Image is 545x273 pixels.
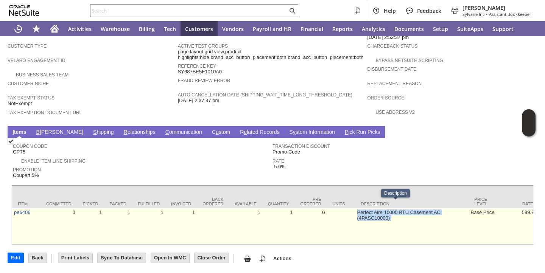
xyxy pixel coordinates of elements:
span: Billing [139,25,155,33]
span: Vendors [222,25,244,33]
a: Custom [210,129,232,136]
span: Warehouse [101,25,130,33]
span: Analytics [362,25,385,33]
img: print.svg [243,254,252,263]
td: 0 [40,208,77,245]
div: Quantity [268,202,289,206]
span: Activities [68,25,92,33]
a: Actions [270,256,294,261]
td: 1 [165,208,197,245]
input: Back [29,253,47,263]
td: 1 [132,208,165,245]
a: Financial [296,21,328,36]
span: [DATE] 2:52:37 pm [367,34,409,40]
div: Description [361,202,463,206]
div: Units [333,202,350,206]
a: Velaro Engagement ID [8,58,65,63]
span: Promo Code [272,149,300,155]
td: Base Price [469,208,497,245]
a: Promotion [13,167,41,172]
a: Replacement reason [367,81,422,86]
span: Coupert 5% [13,172,39,178]
img: Checked [8,138,14,144]
a: Auto Cancellation Date (shipping_wait_time_long_threshold_date) [178,92,352,98]
div: Committed [46,202,72,206]
span: e [244,129,247,135]
a: Billing [134,21,159,36]
a: Reference Key [178,64,216,69]
a: Bypass NetSuite Scripting [375,58,443,63]
a: Related Records [238,129,281,136]
a: Disbursement Date [367,67,416,72]
span: NotExempt [8,101,32,107]
span: Setup [433,25,448,33]
span: I [12,129,14,135]
a: Pick Run Picks [343,129,382,136]
a: SuiteApps [453,21,488,36]
span: SY687BE5F1010A0 [178,69,222,75]
a: Tax Exemption Document URL [8,110,82,115]
a: Reports [328,21,357,36]
span: -5.0% [272,164,285,170]
span: Support [492,25,514,33]
input: Edit [8,253,23,263]
a: Communication [163,129,204,136]
a: System Information [287,129,337,136]
svg: Shortcuts [32,24,41,33]
div: Invoiced [171,202,191,206]
a: Setup [428,21,453,36]
a: Shipping [91,129,116,136]
iframe: Click here to launch Oracle Guided Learning Help Panel [522,109,536,136]
input: Search [90,6,288,15]
span: Reports [332,25,353,33]
div: Back Ordered [202,197,223,206]
a: Tech [159,21,181,36]
div: Rate [503,202,533,206]
svg: Home [50,24,59,33]
span: Payroll and HR [253,25,291,33]
a: Recent Records [9,21,27,36]
div: Price Level [475,197,492,206]
a: Items [11,129,28,136]
div: Fulfilled [138,202,160,206]
input: Open In WMC [151,253,189,263]
a: Vendors [218,21,248,36]
a: Business Sales Team [16,72,69,78]
span: Assistant Bookkeeper [489,11,531,17]
a: Chargeback Status [367,43,417,49]
span: Tech [164,25,176,33]
a: B[PERSON_NAME] [34,129,85,136]
div: Description [384,191,407,196]
td: 0 [295,208,327,245]
a: Tax Exempt Status [8,95,54,101]
a: Home [45,21,64,36]
div: Item [18,202,35,206]
a: Payroll and HR [248,21,296,36]
span: P [345,129,348,135]
input: Sync To Database [98,253,146,263]
a: Use Address V2 [375,110,414,115]
a: Customers [181,21,218,36]
td: 1 [77,208,104,245]
span: [PERSON_NAME] [462,4,531,11]
div: Shortcuts [27,21,45,36]
svg: Search [288,6,297,15]
span: Documents [394,25,424,33]
a: Customer Type [8,43,47,49]
span: u [216,129,219,135]
div: Available [235,202,257,206]
a: Activities [64,21,96,36]
span: Sylvane Inc [462,11,484,17]
span: Feedback [417,7,441,14]
a: Enable Item Line Shipping [21,158,86,164]
a: Customer Niche [8,81,49,86]
a: Support [488,21,518,36]
span: [DATE] 2:37:37 pm [178,98,220,104]
span: - [486,11,487,17]
span: page layout:grid view,product highlights:hide,brand_acc_button_placement:both,brand_acc_button_pl... [178,49,364,60]
a: Warehouse [96,21,134,36]
div: Pre Ordered [301,197,321,206]
svg: Recent Records [14,24,23,33]
span: y [293,129,296,135]
span: CPT5 [13,149,25,155]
